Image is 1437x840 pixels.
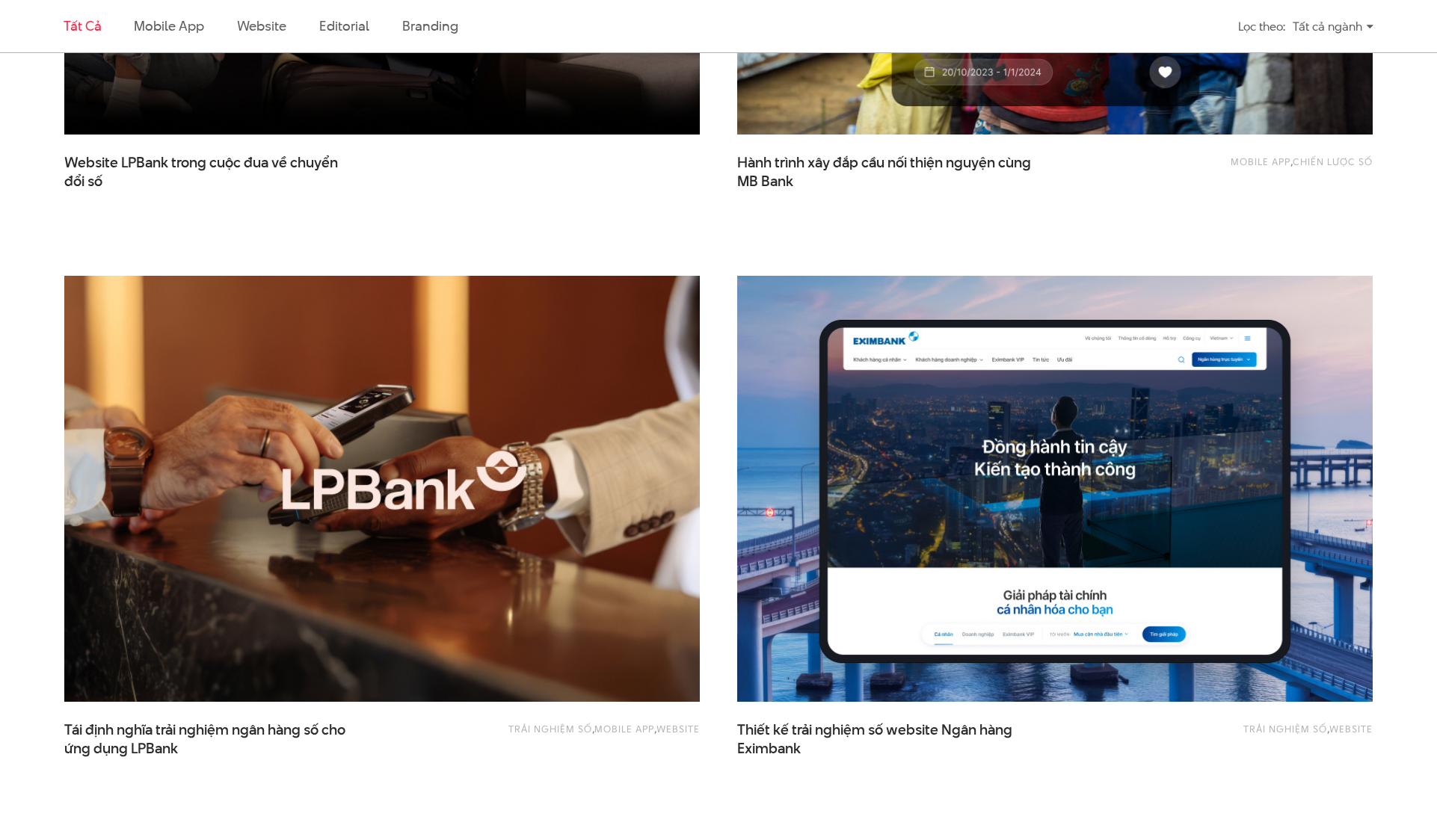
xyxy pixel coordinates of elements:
[1243,722,1327,735] a: Trải nghiệm số
[737,276,1373,702] img: Eximbank Website Portal
[64,720,363,758] a: Tái định nghĩa trải nghiệm ngân hàng số choứng dụng LPBank
[1231,155,1290,168] a: Mobile app
[508,722,592,735] a: Trải nghiệm số
[737,172,793,191] span: MB Bank
[134,16,203,35] a: Mobile app
[737,739,801,759] span: Eximbank
[1329,722,1373,735] a: Website
[402,16,458,35] a: Branding
[1293,13,1373,40] div: Tất cả ngành
[737,720,1036,758] a: Thiết kế trải nghiệm số website Ngân hàngEximbank
[1238,13,1285,40] div: Lọc theo:
[237,16,286,35] a: Website
[737,720,1036,758] span: Thiết kế trải nghiệm số website Ngân hàng
[33,255,732,723] img: LPBank Thumb
[64,172,102,191] span: đổi số
[319,16,369,35] a: Editorial
[64,720,363,758] span: Tái định nghĩa trải nghiệm ngân hàng số cho
[1293,155,1373,168] a: Chiến lược số
[594,722,654,735] a: Mobile app
[64,739,178,759] span: ứng dụng LPBank
[737,153,1036,191] span: Hành trình xây đắp cầu nối thiện nguyện cùng
[64,16,101,35] a: Tất cả
[64,153,363,191] a: Website LPBank trong cuộc đua về chuyểnđổi số
[446,720,700,750] div: , ,
[656,722,700,735] a: Website
[1118,720,1373,750] div: ,
[64,153,363,191] span: Website LPBank trong cuộc đua về chuyển
[737,153,1036,191] a: Hành trình xây đắp cầu nối thiện nguyện cùngMB Bank
[1118,153,1373,183] div: ,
